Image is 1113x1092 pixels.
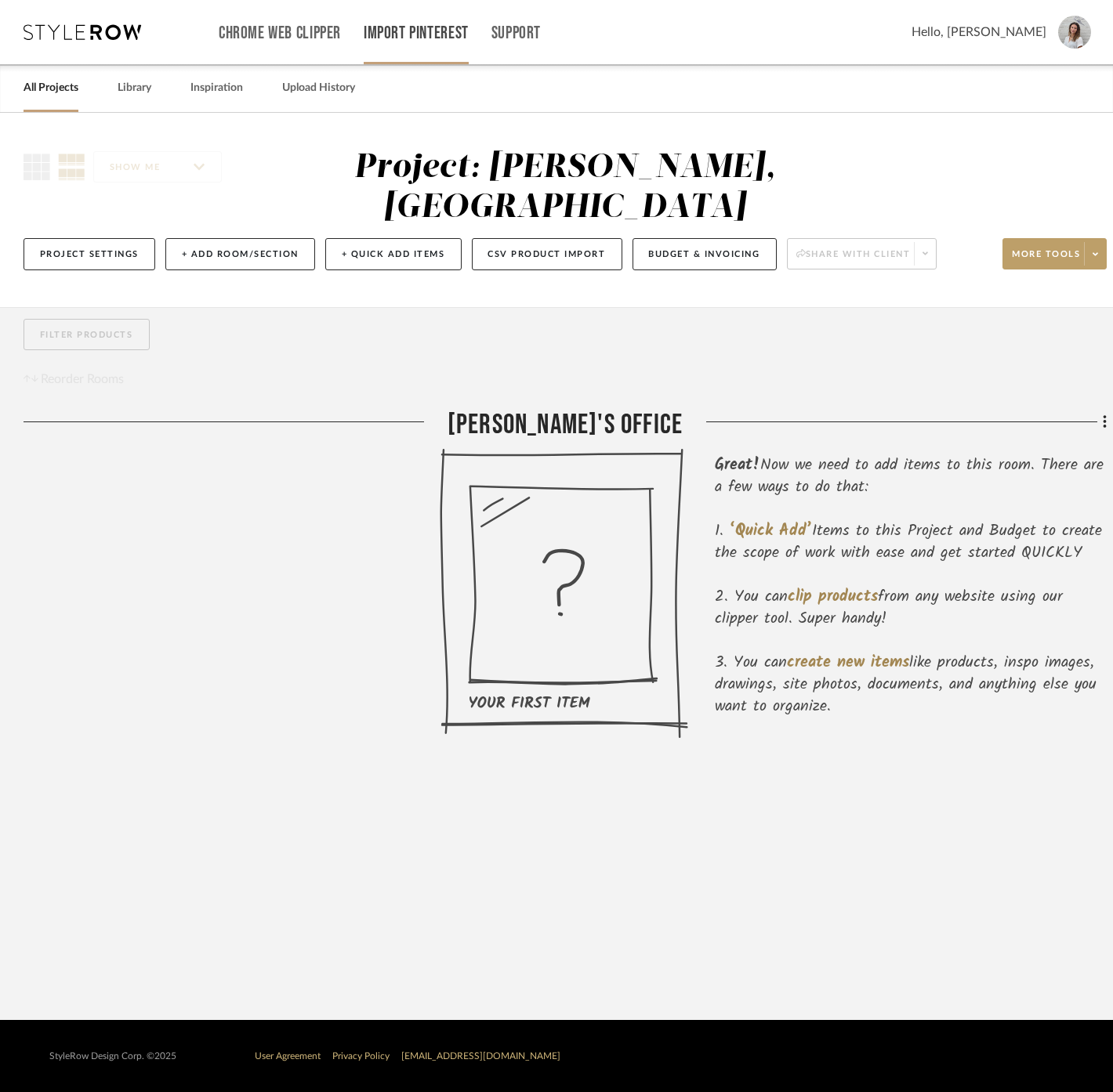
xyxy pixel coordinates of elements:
[491,27,541,40] a: Support
[715,453,760,478] span: Great!
[118,78,151,99] a: Library
[715,519,1102,566] span: Items to this Project and Budget to create the scope of work with ease and get started QUICKLY
[24,238,155,270] button: Project Settings
[333,1051,390,1061] a: Privacy Policy
[787,650,909,675] span: create new items
[354,151,776,224] div: Project: [PERSON_NAME], [GEOGRAPHIC_DATA]
[633,238,777,270] button: Budget & Invoicing
[1002,238,1107,269] button: More tools
[1012,248,1080,272] span: More tools
[912,23,1046,42] span: Hello, [PERSON_NAME]
[42,370,125,389] span: Reorder Rooms
[788,584,878,609] span: clip products
[24,370,125,389] button: Reorder Rooms
[1058,16,1091,49] img: avatar
[796,248,911,272] span: Share with client
[715,454,1107,498] div: Now we need to add items to this room. There are a few ways to do that:
[787,238,937,269] button: Share with client
[256,1051,321,1061] a: User Agreement
[282,78,355,99] a: Upload History
[165,238,315,270] button: + Add Room/Section
[190,78,243,99] a: Inspiration
[715,586,1107,630] li: You can from any website using our clipper tool. Super handy!
[325,238,462,270] button: + Quick Add Items
[24,319,150,351] button: Filter Products
[364,27,469,40] a: Import Pinterest
[472,238,622,270] button: CSV Product Import
[402,1051,561,1061] a: [EMAIL_ADDRESS][DOMAIN_NAME]
[730,519,812,544] span: ‘Quick Add’
[24,78,78,99] a: All Projects
[715,652,1107,718] li: You can like products, inspo images, drawings, site photos, documents, and anything else you want...
[219,27,341,40] a: Chrome Web Clipper
[50,1050,177,1062] div: StyleRow Design Corp. ©2025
